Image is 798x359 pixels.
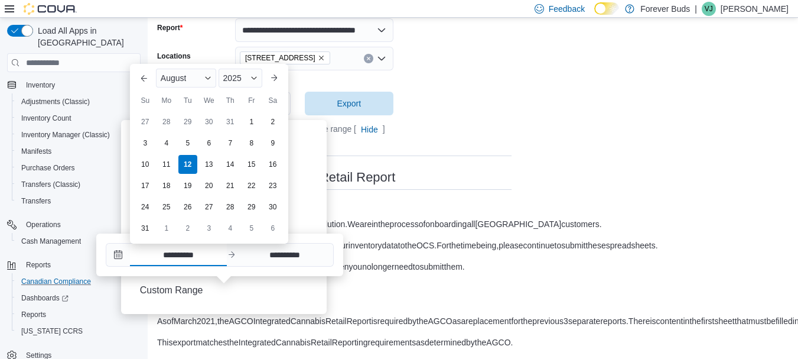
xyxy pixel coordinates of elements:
a: Cash Management [17,234,86,248]
div: day-28 [157,112,176,131]
button: Next month [265,69,284,88]
div: day-1 [242,112,261,131]
span: Manifests [17,144,141,159]
div: day-25 [157,198,176,216]
div: day-16 [263,155,282,174]
span: Inventory Manager (Classic) [17,128,141,142]
button: Canadian Compliance [12,273,145,290]
input: Press the down key to open a popover containing a calendar. [236,244,333,266]
a: Purchase Orders [17,161,80,175]
a: Transfers [17,194,56,208]
a: Manifests [17,144,56,159]
div: day-26 [178,198,197,216]
button: Hide [356,118,383,141]
span: Canadian Compliance [17,274,141,289]
span: Adjustments (Classic) [17,95,141,109]
span: [US_STATE] CCRS [21,326,83,336]
div: Fr [242,91,261,110]
input: Press the down key to enter a popover containing a calendar. Press the escape key to close the po... [130,244,227,266]
div: day-30 [263,198,282,216]
div: day-13 [200,155,219,174]
button: Clear input [364,54,373,63]
button: Reports [21,258,56,272]
span: Inventory Count [17,111,141,125]
a: Adjustments (Classic) [17,95,95,109]
div: day-4 [221,219,240,238]
div: Mo [157,91,176,110]
div: day-31 [221,112,240,131]
div: day-5 [178,134,197,153]
div: Button. Open the year selector. 2025 is currently selected. [219,69,262,88]
span: August [161,73,187,83]
div: day-19 [178,176,197,195]
button: Inventory [21,78,60,92]
div: day-21 [221,176,240,195]
div: day-27 [136,112,155,131]
span: Hide [361,124,378,135]
button: Remove 722 College Street, Unit 1 Toronto from selection in this group [318,54,325,62]
button: Inventory Count [12,110,145,127]
div: day-23 [263,176,282,195]
span: Inventory Manager (Classic) [21,130,110,140]
div: day-11 [157,155,176,174]
p: [PERSON_NAME] [721,2,789,16]
button: Transfers (Classic) [12,176,145,193]
div: This export matches the Integrated Cannabis Retail Reporting requirements as determined by the AGCO. [157,337,513,348]
div: day-28 [221,198,240,216]
div: day-5 [242,219,261,238]
div: day-4 [157,134,176,153]
div: day-3 [200,219,219,238]
span: Cash Management [17,234,141,248]
span: Transfers (Classic) [21,180,80,189]
button: Transfers [12,193,145,209]
span: Reports [21,258,141,272]
div: day-3 [136,134,155,153]
div: day-17 [136,176,155,195]
button: Reports [12,306,145,323]
a: Inventory Count [17,111,76,125]
span: Purchase Orders [17,161,141,175]
span: Dashboards [21,293,69,303]
div: Sa [263,91,282,110]
div: day-15 [242,155,261,174]
div: Su [136,91,155,110]
span: Inventory [26,80,55,90]
div: Th [221,91,240,110]
button: Cash Management [12,233,145,250]
span: Transfers [17,194,141,208]
span: [STREET_ADDRESS] [245,52,315,64]
span: Operations [26,220,61,229]
span: Transfers [21,196,51,206]
a: Canadian Compliance [17,274,96,289]
div: day-14 [221,155,240,174]
button: Previous Month [135,69,154,88]
div: day-1 [157,219,176,238]
img: Cova [24,3,77,15]
div: August, 2025 [135,111,284,239]
span: Operations [21,218,141,232]
button: Purchase Orders [12,160,145,176]
div: day-24 [136,198,155,216]
span: Washington CCRS [17,324,141,338]
label: Locations [157,51,191,61]
div: We [200,91,219,110]
div: day-22 [242,176,261,195]
div: day-8 [242,134,261,153]
span: Inventory [21,78,141,92]
div: day-6 [263,219,282,238]
svg: to [227,250,236,260]
div: Button. Open the month selector. August is currently selected. [156,69,216,88]
span: 2025 [223,73,242,83]
p: | [695,2,697,16]
span: Inventory Count [21,114,71,123]
span: Purchase Orders [21,163,75,173]
span: Manifests [21,147,51,156]
button: Inventory Manager (Classic) [12,127,145,143]
p: Forever Buds [640,2,690,16]
a: Dashboards [17,291,73,305]
div: This new solution will allow us to automatically report your inventory data to the OCS. For the t... [157,240,658,251]
a: Transfers (Classic) [17,177,85,192]
div: day-9 [263,134,282,153]
div: day-20 [200,176,219,195]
